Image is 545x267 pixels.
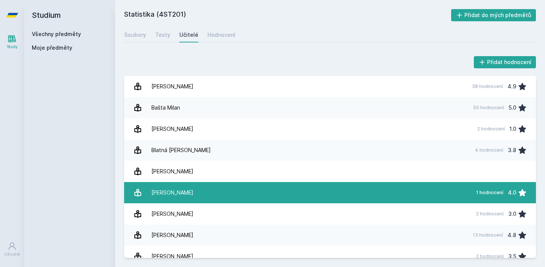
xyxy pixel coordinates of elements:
a: Soubory [124,27,146,42]
div: 5.0 [509,100,516,115]
a: Bašta Milan 50 hodnocení 5.0 [124,97,536,118]
a: [PERSON_NAME] 2 hodnocení 3.0 [124,203,536,225]
a: [PERSON_NAME] 2 hodnocení 3.5 [124,246,536,267]
div: Bašta Milan [151,100,180,115]
div: [PERSON_NAME] [151,121,193,137]
a: [PERSON_NAME] 1 hodnocení 4.0 [124,182,536,203]
div: 4.0 [508,185,516,200]
div: 38 hodnocení [472,83,503,90]
a: Hodnocení [207,27,235,42]
a: [PERSON_NAME] 13 hodnocení 4.8 [124,225,536,246]
button: Přidat hodnocení [474,56,536,68]
div: Hodnocení [207,31,235,39]
a: [PERSON_NAME] 38 hodnocení 4.9 [124,76,536,97]
div: [PERSON_NAME] [151,185,193,200]
div: 4 hodnocení [475,147,503,153]
button: Přidat do mých předmětů [451,9,536,21]
div: 50 hodnocení [473,105,504,111]
a: Uživatel [2,238,23,261]
div: [PERSON_NAME] [151,249,193,264]
div: [PERSON_NAME] [151,79,193,94]
a: [PERSON_NAME] 2 hodnocení 1.0 [124,118,536,140]
div: 4.8 [508,228,516,243]
div: 13 hodnocení [473,232,503,238]
div: Soubory [124,31,146,39]
h2: Statistika (4ST201) [124,9,451,21]
div: 1 hodnocení [476,190,503,196]
div: Učitelé [179,31,198,39]
div: 3.5 [508,249,516,264]
div: 3.0 [508,206,516,221]
div: Uživatel [4,251,20,257]
div: 2 hodnocení [476,253,504,259]
div: [PERSON_NAME] [151,164,193,179]
div: [PERSON_NAME] [151,206,193,221]
div: Study [7,44,18,50]
div: Blatná [PERSON_NAME] [151,143,211,158]
a: [PERSON_NAME] [124,161,536,182]
a: Učitelé [179,27,198,42]
span: Moje předměty [32,44,72,52]
div: Testy [155,31,170,39]
div: 4.9 [508,79,516,94]
a: Všechny předměty [32,31,81,37]
div: 1.0 [509,121,516,137]
div: [PERSON_NAME] [151,228,193,243]
div: 2 hodnocení [477,126,505,132]
a: Study [2,30,23,53]
a: Blatná [PERSON_NAME] 4 hodnocení 3.8 [124,140,536,161]
div: 2 hodnocení [476,211,504,217]
a: Testy [155,27,170,42]
div: 3.8 [508,143,516,158]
